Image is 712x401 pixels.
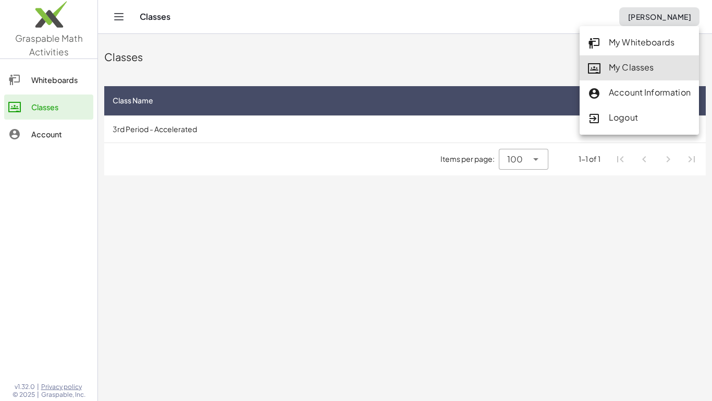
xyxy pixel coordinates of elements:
span: [PERSON_NAME] [628,12,691,21]
span: | [37,383,39,391]
a: Privacy policy [41,383,85,391]
a: Classes [4,95,93,120]
div: Account Information [588,86,691,100]
a: My Classes [580,55,699,80]
button: [PERSON_NAME] [619,7,699,26]
a: Whiteboards [4,67,93,92]
div: Whiteboards [31,74,89,86]
div: Logout [588,111,691,125]
span: 100 [507,153,523,166]
button: Toggle navigation [111,8,127,25]
span: Graspable Math Activities [15,32,83,57]
div: My Classes [588,61,691,75]
a: My Whiteboards [580,30,699,55]
span: © 2025 [13,391,35,399]
div: Classes [104,50,706,64]
span: Class Name [113,95,153,106]
span: v1.32.0 [15,383,35,391]
nav: Pagination Navigation [609,147,704,171]
div: 1-1 of 1 [579,154,600,164]
span: Graspable, Inc. [41,391,85,399]
a: Account [4,122,93,147]
div: Account [31,128,89,140]
span: Items per page: [440,154,499,164]
div: Classes [31,101,89,113]
td: 3rd Period - Accelerated [104,115,646,143]
div: My Whiteboards [588,36,691,50]
span: | [37,391,39,399]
